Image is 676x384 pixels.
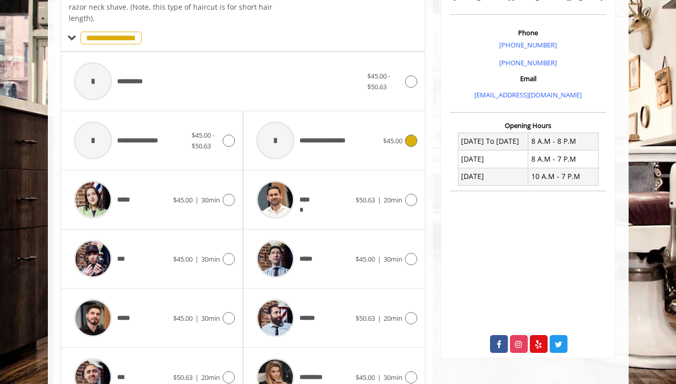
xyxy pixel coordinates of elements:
span: | [377,373,381,382]
span: $50.63 [173,373,193,382]
span: 30min [384,373,402,382]
a: [PHONE_NUMBER] [499,58,557,67]
span: 30min [201,195,220,204]
span: | [377,195,381,204]
span: 20min [384,195,402,204]
h3: Opening Hours [450,122,606,129]
span: $45.00 - $50.63 [192,131,214,150]
span: 20min [384,314,402,323]
span: 30min [201,254,220,264]
span: 20min [201,373,220,382]
a: [EMAIL_ADDRESS][DOMAIN_NAME] [474,90,582,99]
h3: Phone [452,29,604,36]
span: | [195,195,199,204]
span: $45.00 [173,314,193,323]
span: 30min [201,314,220,323]
span: | [195,254,199,264]
td: 10 A.M - 7 P.M [528,168,599,185]
span: $50.63 [356,195,375,204]
span: $45.00 - $50.63 [367,71,390,91]
h3: Email [452,75,604,82]
span: 30min [384,254,402,264]
span: $45.00 [383,136,402,145]
a: [PHONE_NUMBER] [499,40,557,49]
span: | [195,373,199,382]
td: [DATE] [458,150,528,168]
span: $45.00 [356,373,375,382]
span: | [377,314,381,323]
td: [DATE] To [DATE] [458,133,528,150]
td: 8 A.M - 8 P.M [528,133,599,150]
span: $45.00 [173,254,193,264]
td: 8 A.M - 7 P.M [528,150,599,168]
span: $50.63 [356,314,375,323]
td: [DATE] [458,168,528,185]
span: $45.00 [356,254,375,264]
span: | [195,314,199,323]
span: | [377,254,381,264]
span: $45.00 [173,195,193,204]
